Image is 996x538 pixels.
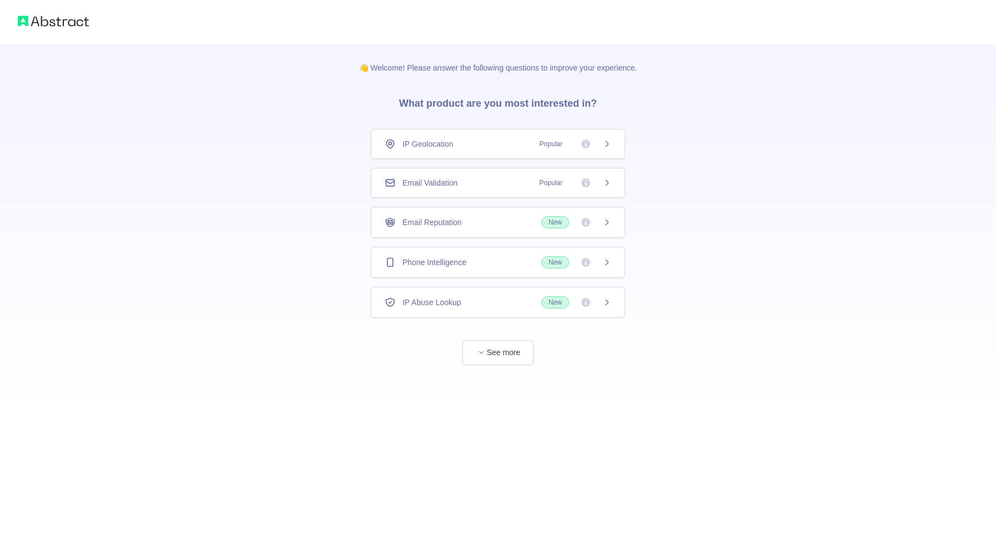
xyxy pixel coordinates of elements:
span: Phone Intelligence [402,257,466,268]
span: New [541,296,569,308]
span: New [541,256,569,268]
span: Popular [533,138,569,150]
span: New [541,216,569,228]
h3: What product are you most interested in? [381,73,615,129]
span: Email Validation [402,177,457,188]
span: IP Geolocation [402,138,454,150]
button: See more [462,340,534,365]
img: Abstract logo [18,13,89,29]
p: 👋 Welcome! Please answer the following questions to improve your experience. [341,44,655,73]
span: Popular [533,177,569,188]
span: Email Reputation [402,217,462,228]
span: IP Abuse Lookup [402,297,461,308]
